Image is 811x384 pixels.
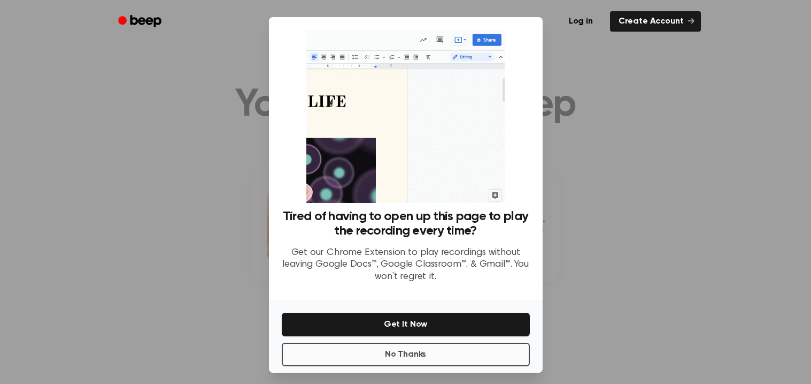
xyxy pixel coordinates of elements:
[111,11,171,32] a: Beep
[306,30,505,203] img: Beep extension in action
[282,209,530,238] h3: Tired of having to open up this page to play the recording every time?
[282,343,530,366] button: No Thanks
[610,11,701,32] a: Create Account
[282,247,530,283] p: Get our Chrome Extension to play recordings without leaving Google Docs™, Google Classroom™, & Gm...
[282,313,530,336] button: Get It Now
[558,9,604,34] a: Log in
